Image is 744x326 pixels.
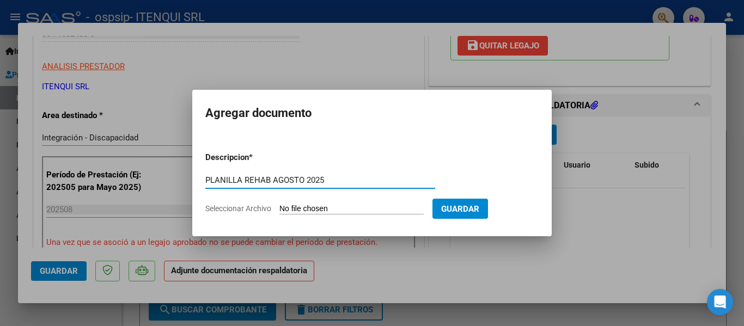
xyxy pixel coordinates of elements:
h2: Agregar documento [205,103,539,124]
p: Descripcion [205,151,306,164]
span: Seleccionar Archivo [205,204,271,213]
span: Guardar [441,204,479,214]
button: Guardar [432,199,488,219]
div: Open Intercom Messenger [707,289,733,315]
